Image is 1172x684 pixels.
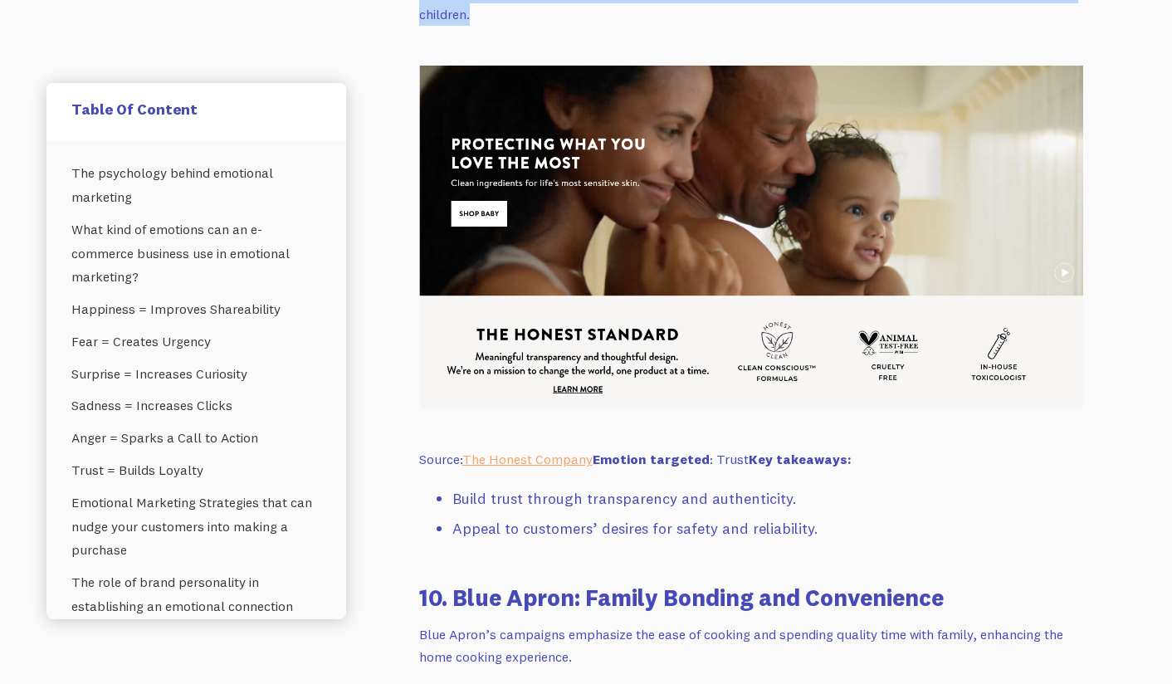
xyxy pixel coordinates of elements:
[749,451,851,467] strong: Key takeaways:
[71,157,321,213] a: The psychology behind emotional marketing
[593,451,710,467] strong: Emotion targeted
[71,213,321,293] a: What kind of emotions can an e-commerce business use in emotional marketing?
[71,423,321,455] a: Anger = Sparks a Call to Action
[419,448,1083,471] p: Source: : Trust
[71,358,321,390] a: Surprise = Increases Curiosity
[71,390,321,423] a: Sadness = Increases Clicks
[419,581,1083,613] h3: 10. Blue Apron: Family Bonding and Convenience
[71,454,321,486] a: Trust = Builds Loyalty
[452,487,1083,511] li: Build trust through transparency and authenticity.
[71,293,321,325] a: Happiness = Improves Shareability
[419,623,1083,667] p: Blue Apron’s campaigns emphasize the ease of cooking and spending quality time with family, enhan...
[71,325,321,358] a: Fear = Creates Urgency
[462,451,593,467] a: The Honest Company
[71,486,321,566] a: Emotional Marketing Strategies that can nudge your customers into making a purchase
[71,567,321,623] a: The role of brand personality in establishing an emotional connection
[71,100,321,119] h5: Table Of Content
[452,517,1083,541] li: Appeal to customers’ desires for safety and reliability.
